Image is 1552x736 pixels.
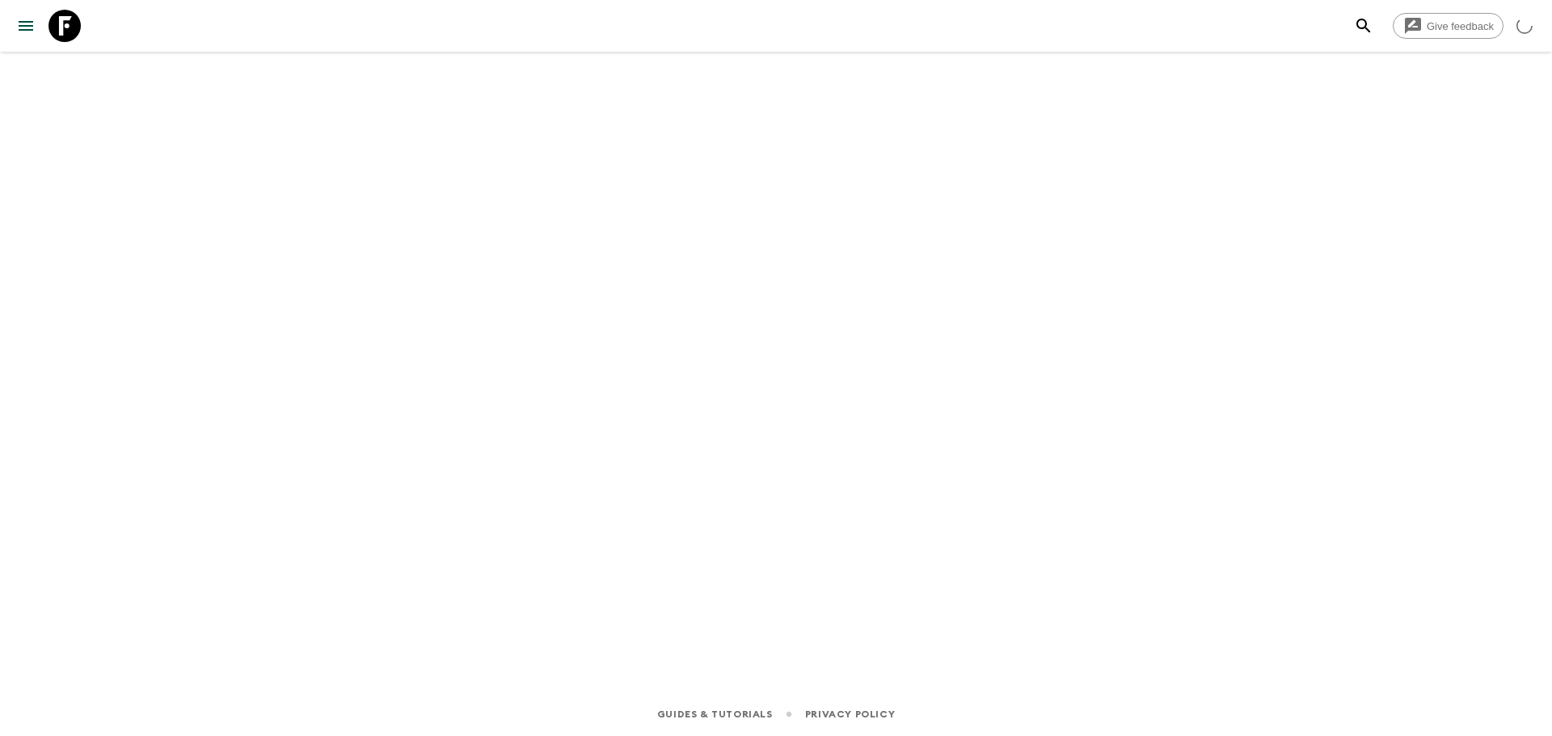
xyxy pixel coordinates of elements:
button: search adventures [1347,10,1380,42]
span: Give feedback [1418,20,1503,32]
a: Guides & Tutorials [657,705,773,723]
a: Give feedback [1393,13,1503,39]
a: Privacy Policy [805,705,895,723]
button: menu [10,10,42,42]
